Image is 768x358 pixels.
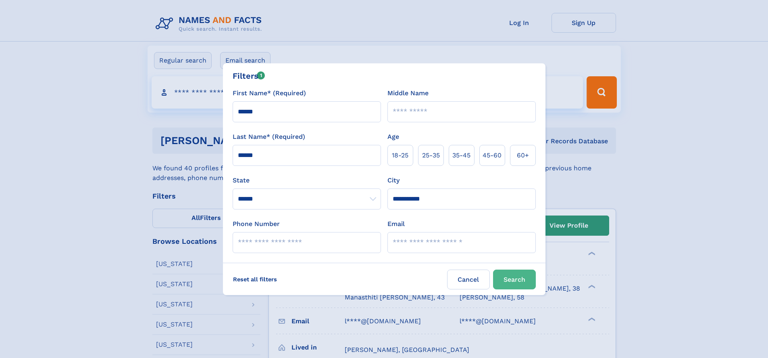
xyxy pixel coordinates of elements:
[387,176,400,185] label: City
[233,88,306,98] label: First Name* (Required)
[233,132,305,142] label: Last Name* (Required)
[387,88,429,98] label: Middle Name
[233,70,265,82] div: Filters
[452,151,470,160] span: 35‑45
[447,270,490,289] label: Cancel
[483,151,502,160] span: 45‑60
[392,151,408,160] span: 18‑25
[387,132,399,142] label: Age
[422,151,440,160] span: 25‑35
[493,270,536,289] button: Search
[517,151,529,160] span: 60+
[233,219,280,229] label: Phone Number
[387,219,405,229] label: Email
[228,270,282,289] label: Reset all filters
[233,176,381,185] label: State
